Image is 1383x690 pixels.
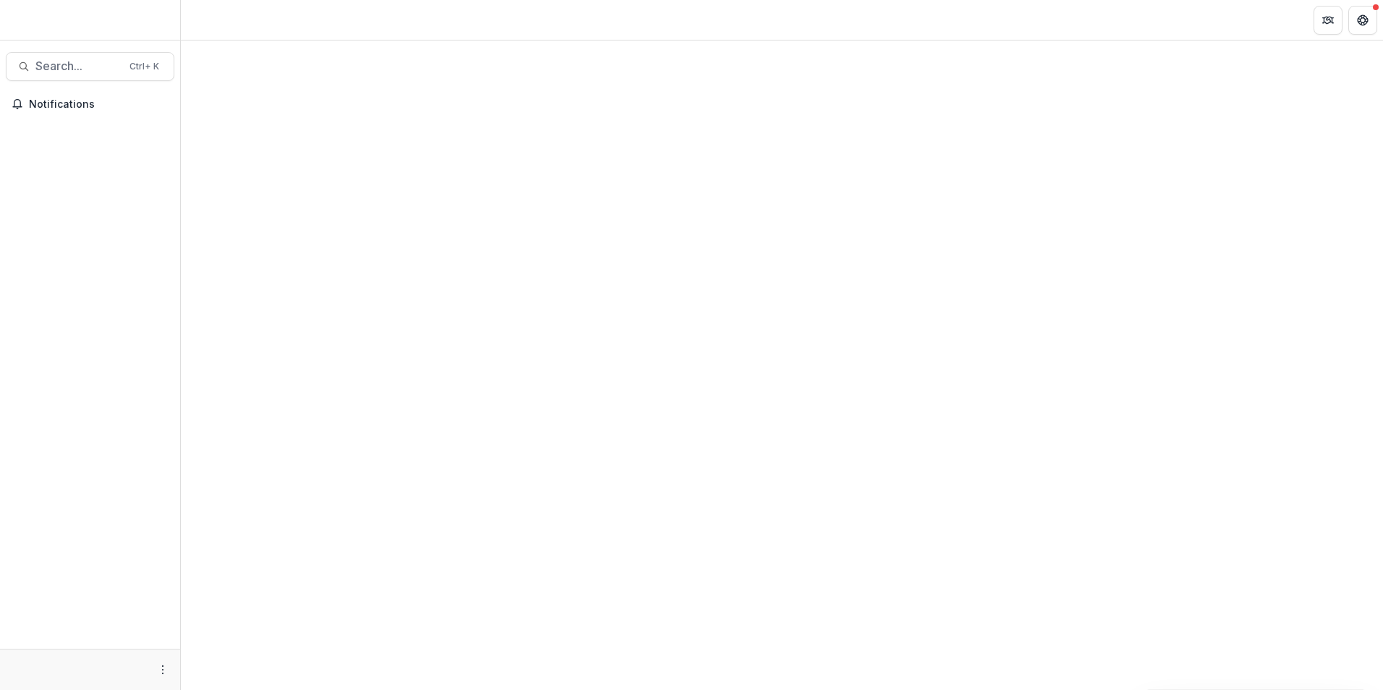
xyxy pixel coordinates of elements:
nav: breadcrumb [187,9,248,30]
span: Notifications [29,98,169,111]
button: Get Help [1348,6,1377,35]
span: Search... [35,59,121,73]
button: Partners [1314,6,1342,35]
button: Notifications [6,93,174,116]
div: Ctrl + K [127,59,162,74]
button: More [154,661,171,678]
button: Search... [6,52,174,81]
